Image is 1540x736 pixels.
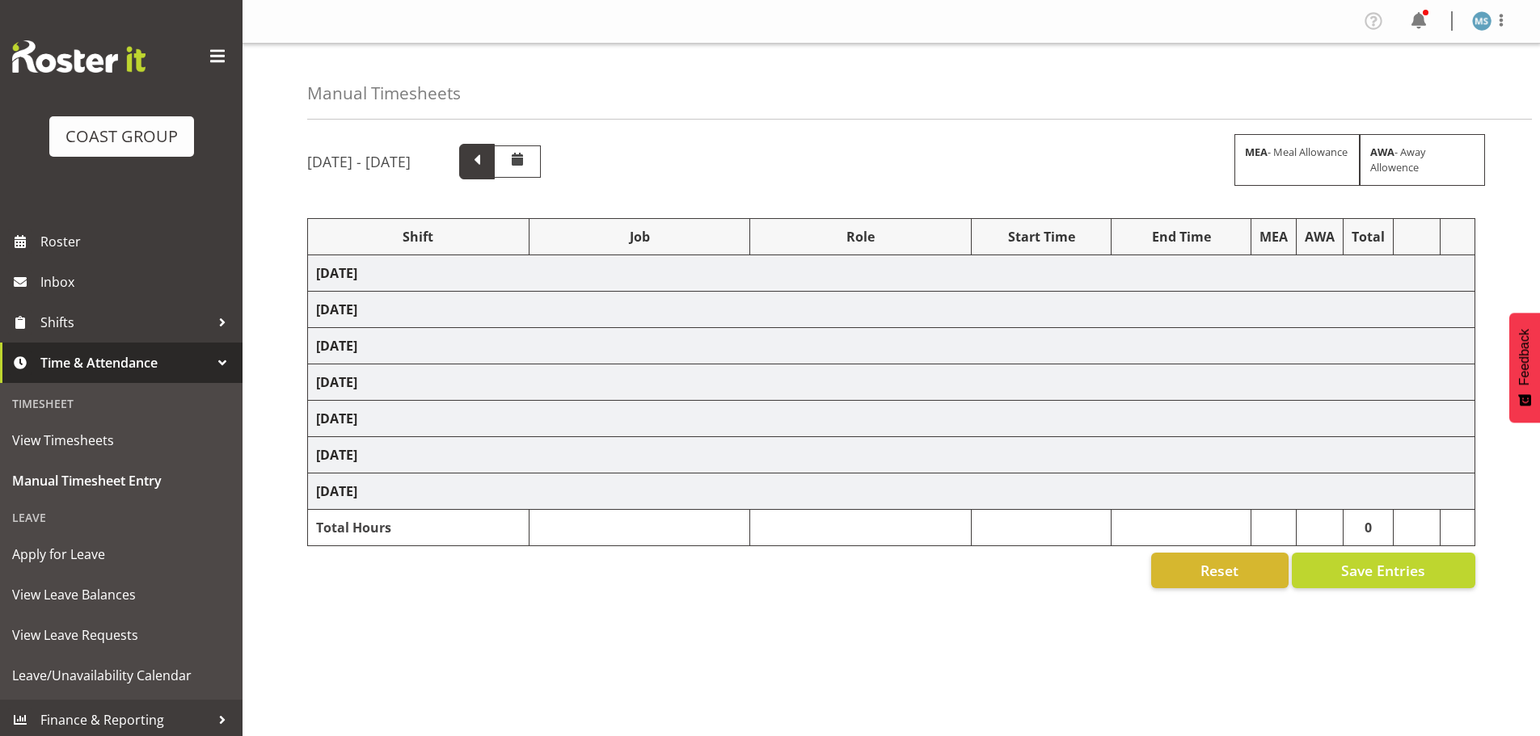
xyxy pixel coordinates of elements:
[12,428,230,452] span: View Timesheets
[40,310,210,334] span: Shifts
[1341,560,1425,581] span: Save Entries
[12,542,230,566] span: Apply for Leave
[65,124,178,149] div: COAST GROUP
[308,328,1475,364] td: [DATE]
[316,227,521,246] div: Shift
[1234,134,1360,186] div: - Meal Allowance
[758,227,963,246] div: Role
[1120,227,1243,246] div: End Time
[308,401,1475,437] td: [DATE]
[307,153,411,170] h5: [DATE] - [DATE]
[1259,227,1288,246] div: MEA
[308,292,1475,328] td: [DATE]
[40,270,234,294] span: Inbox
[4,461,238,501] a: Manual Timesheet Entry
[40,708,210,732] span: Finance & Reporting
[4,655,238,696] a: Leave/Unavailability Calendar
[1360,134,1485,186] div: - Away Allowence
[1344,510,1394,546] td: 0
[307,84,461,103] h4: Manual Timesheets
[1200,560,1238,581] span: Reset
[12,40,146,73] img: Rosterit website logo
[1517,329,1532,385] span: Feedback
[308,473,1475,510] td: [DATE]
[1370,145,1394,159] strong: AWA
[40,229,234,254] span: Roster
[4,387,238,420] div: Timesheet
[308,255,1475,292] td: [DATE]
[308,437,1475,473] td: [DATE]
[12,582,230,607] span: View Leave Balances
[4,574,238,615] a: View Leave Balances
[1352,227,1385,246] div: Total
[4,534,238,574] a: Apply for Leave
[308,364,1475,401] td: [DATE]
[1151,553,1289,588] button: Reset
[4,501,238,534] div: Leave
[12,469,230,493] span: Manual Timesheet Entry
[538,227,742,246] div: Job
[980,227,1103,246] div: Start Time
[40,351,210,375] span: Time & Attendance
[4,420,238,461] a: View Timesheets
[4,615,238,655] a: View Leave Requests
[1292,553,1475,588] button: Save Entries
[308,510,530,546] td: Total Hours
[12,663,230,688] span: Leave/Unavailability Calendar
[1245,145,1268,159] strong: MEA
[1509,313,1540,423] button: Feedback - Show survey
[12,623,230,647] span: View Leave Requests
[1305,227,1335,246] div: AWA
[1472,11,1491,31] img: mike-schaumkell1121.jpg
